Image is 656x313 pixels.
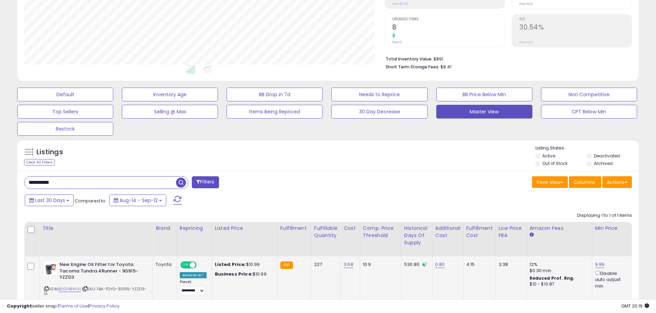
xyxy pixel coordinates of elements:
h5: Listings [37,147,63,157]
div: Fulfillment Cost [466,225,493,239]
button: Last 30 Days [25,194,74,206]
div: $10.99 [215,261,272,268]
button: BB Drop in 7d [227,88,323,101]
div: $10.99 [215,271,272,277]
button: Save View [532,176,568,188]
button: Non Competitive [541,88,637,101]
a: Privacy Policy [89,303,119,309]
span: $8.41 [440,64,451,70]
div: Low Price FBA [499,225,524,239]
p: Listing States: [535,145,639,152]
div: Cost [344,225,357,232]
div: 530.80 [404,261,427,268]
div: Fulfillable Quantity [314,225,338,239]
span: Ordered Items [392,18,504,21]
div: Preset: [180,280,207,295]
div: Amazon Fees [530,225,589,232]
button: Selling @ Max [122,105,218,119]
small: Amazon Fees. [530,232,534,238]
a: B00F4R4Y3I [58,286,81,292]
span: Compared to: [75,198,106,204]
small: Prev: N/A [519,2,533,6]
a: Terms of Use [59,303,88,309]
b: Short Term Storage Fees: [386,64,439,70]
b: New Engine Oil Filter for Toyota Tacoma Tundra 4Runner - 90915-YZZD3 [60,261,143,282]
button: Restock [17,122,113,136]
button: Top Sellers [17,105,113,119]
div: Toyota [156,261,171,268]
div: 3.38 [499,261,521,268]
span: Aug-14 - Sep-12 [119,197,158,204]
span: ON [181,262,190,268]
div: seller snap | | [7,303,119,310]
button: Aug-14 - Sep-12 [109,194,166,206]
span: 2025-10-13 20:19 GMT [621,303,649,309]
div: Fulfillment [280,225,308,232]
b: Business Price: [215,271,253,277]
div: ASIN: [44,261,147,305]
button: Actions [602,176,632,188]
div: 227 [314,261,335,268]
div: Historical Days Of Supply [404,225,429,246]
label: Deactivated [594,153,620,159]
button: Default [17,88,113,101]
b: Total Inventory Value: [386,56,433,62]
div: 12% [530,261,587,268]
span: | SKU: FBA-TOYO-90915-YZZD3-1A [44,286,147,297]
b: Reduced Prof. Rng. [530,275,575,281]
label: Active [542,153,555,159]
span: Columns [573,179,595,186]
button: Inventory Age [122,88,218,101]
div: Additional Cost [435,225,460,239]
div: Repricing [180,225,209,232]
a: 0.80 [435,261,445,268]
div: Listed Price [215,225,274,232]
button: Master View [436,105,532,119]
button: Items Being Repriced [227,105,323,119]
small: FBA [280,261,293,269]
div: Comp. Price Threshold [363,225,398,239]
small: Prev: N/A [519,40,533,44]
div: $10 - $10.87 [530,281,587,287]
button: BB Price Below Min [436,88,532,101]
button: CPT Below Min [541,105,637,119]
div: Title [42,225,150,232]
a: 3.68 [344,261,353,268]
label: Archived [594,160,613,166]
small: Prev: 0 [392,40,402,44]
small: Prev: $0.00 [392,2,408,6]
div: $0.30 min [530,268,587,274]
span: OFF [196,262,207,268]
label: Out of Stock [542,160,568,166]
div: Brand [156,225,174,232]
img: 41kCtfRbdkL._SL40_.jpg [44,261,58,275]
span: Last 30 Days [35,197,65,204]
div: Displaying 1 to 1 of 1 items [577,212,632,219]
div: Clear All Filters [24,159,55,166]
div: Disable auto adjust min [595,269,628,289]
button: Needs to Reprice [331,88,427,101]
li: $891 [386,54,627,63]
div: Amazon AI * [180,272,207,278]
div: Min Price [595,225,631,232]
button: Columns [569,176,601,188]
span: ROI [519,18,632,21]
button: 30 Day Decrease [331,105,427,119]
b: Listed Price: [215,261,246,268]
h2: 30.54% [519,23,632,33]
div: 10.9 [363,261,396,268]
a: 9.99 [595,261,605,268]
button: Filters [192,176,219,188]
div: 4.15 [466,261,490,268]
h2: 8 [392,23,504,33]
strong: Copyright [7,303,32,309]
